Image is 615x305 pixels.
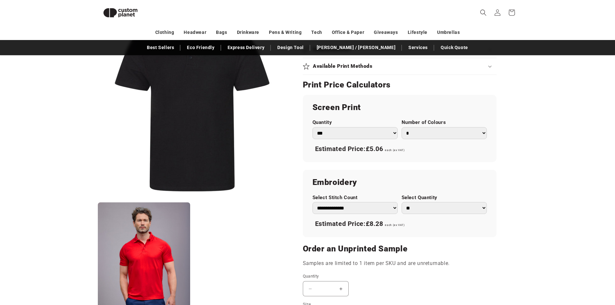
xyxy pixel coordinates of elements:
a: Design Tool [274,42,307,53]
h2: Embroidery [313,177,487,188]
span: each (ex VAT) [385,223,405,227]
label: Quantity [313,119,398,126]
summary: Search [476,5,490,20]
div: Estimated Price: [313,217,487,231]
summary: Available Print Methods [303,58,497,75]
a: Clothing [155,27,174,38]
div: Estimated Price: [313,142,487,156]
a: Tech [311,27,322,38]
a: Umbrellas [437,27,460,38]
a: Eco Friendly [184,42,218,53]
a: Services [405,42,431,53]
a: Giveaways [374,27,398,38]
a: [PERSON_NAME] / [PERSON_NAME] [313,42,399,53]
a: Best Sellers [144,42,177,53]
a: Express Delivery [224,42,268,53]
h2: Print Price Calculators [303,80,497,90]
a: Lifestyle [408,27,427,38]
label: Number of Colours [402,119,487,126]
label: Quantity [303,273,445,280]
p: Samples are limited to 1 item per SKU and are unreturnable. [303,259,497,268]
h2: Order an Unprinted Sample [303,244,497,254]
span: £5.06 [366,145,383,153]
span: £8.28 [366,220,383,228]
a: Bags [216,27,227,38]
span: each (ex VAT) [385,148,405,152]
h2: Screen Print [313,102,487,113]
label: Select Stitch Count [313,195,398,201]
img: Custom Planet [98,3,143,23]
a: Office & Paper [332,27,364,38]
label: Select Quantity [402,195,487,201]
a: Quick Quote [437,42,471,53]
a: Drinkware [237,27,259,38]
h2: Available Print Methods [313,63,373,70]
iframe: Chat Widget [507,235,615,305]
a: Pens & Writing [269,27,302,38]
a: Headwear [184,27,206,38]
